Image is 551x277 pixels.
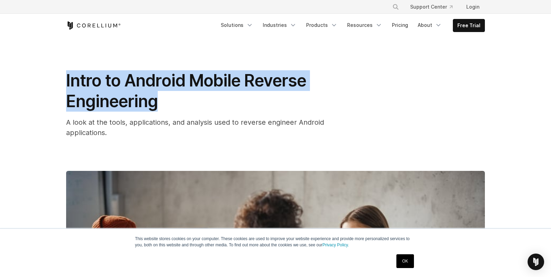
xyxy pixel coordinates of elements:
a: Products [302,19,342,31]
a: Industries [259,19,301,31]
button: Search [389,1,402,13]
a: Login [461,1,485,13]
div: Open Intercom Messenger [528,254,544,270]
a: Support Center [405,1,458,13]
span: Intro to Android Mobile Reverse Engineering [66,70,306,111]
a: About [414,19,446,31]
span: A look at the tools, applications, and analysis used to reverse engineer Android applications. [66,118,324,137]
a: Pricing [388,19,412,31]
a: Solutions [217,19,257,31]
div: Navigation Menu [217,19,485,32]
div: Navigation Menu [384,1,485,13]
a: Resources [343,19,386,31]
a: Privacy Policy. [322,243,349,247]
a: Corellium Home [66,21,121,30]
p: This website stores cookies on your computer. These cookies are used to improve your website expe... [135,236,416,248]
a: Free Trial [453,19,485,32]
a: OK [396,254,414,268]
